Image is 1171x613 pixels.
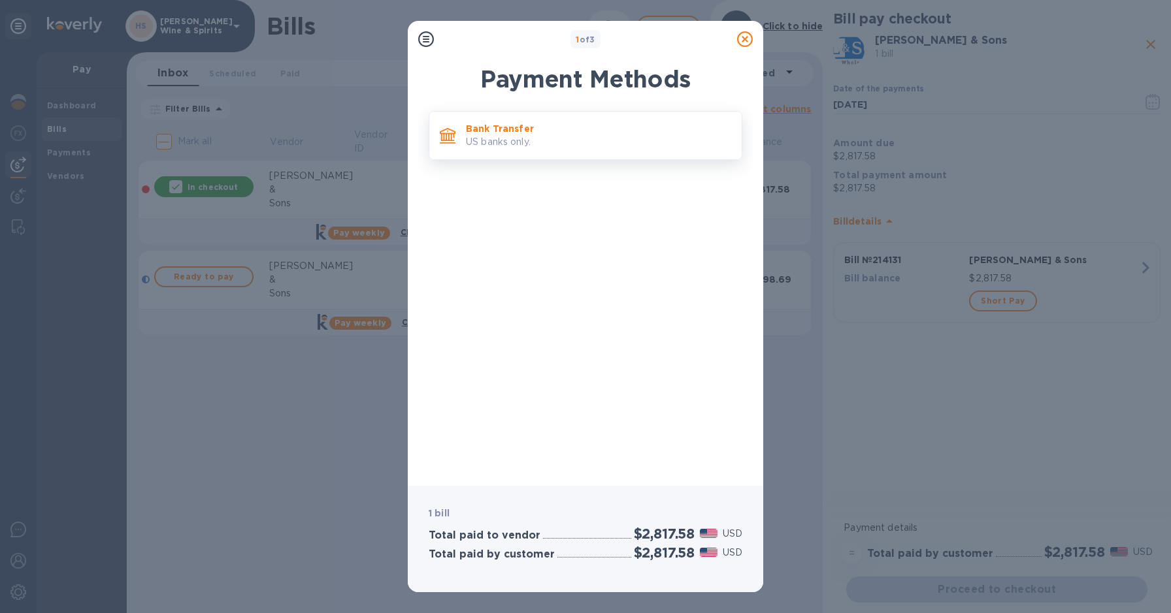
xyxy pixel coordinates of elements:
[576,35,595,44] b: of 3
[466,122,731,135] p: Bank Transfer
[634,544,695,561] h2: $2,817.58
[466,135,731,149] p: US banks only.
[576,35,579,44] span: 1
[429,529,540,542] h3: Total paid to vendor
[723,546,742,559] p: USD
[429,508,450,518] b: 1 bill
[723,527,742,541] p: USD
[700,548,717,557] img: USD
[700,529,717,538] img: USD
[429,548,555,561] h3: Total paid by customer
[634,526,695,542] h2: $2,817.58
[429,65,742,93] h1: Payment Methods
